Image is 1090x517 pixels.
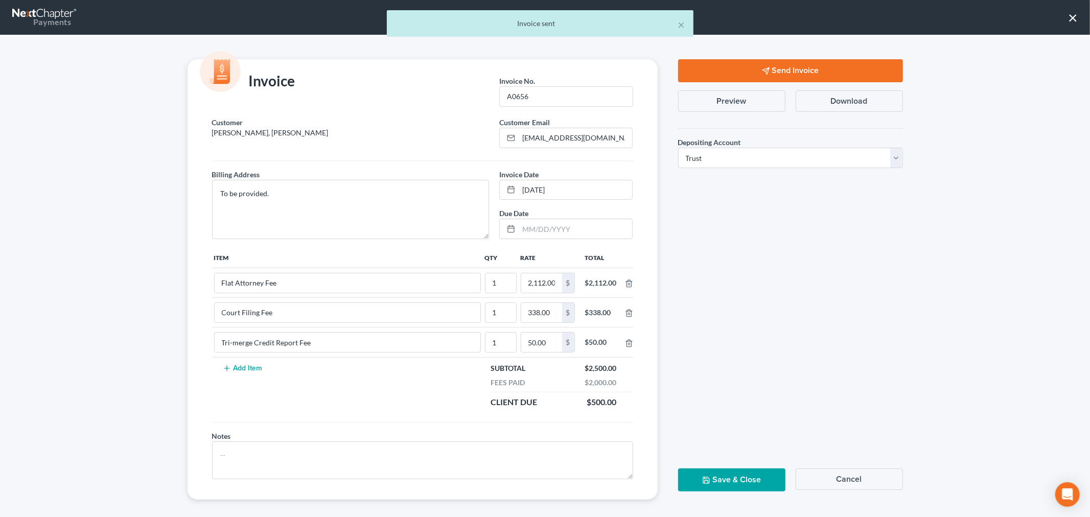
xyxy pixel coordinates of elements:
label: Notes [212,431,231,441]
div: $500.00 [582,396,622,408]
input: -- [500,87,632,106]
button: Download [796,90,903,112]
div: $ [562,333,574,352]
input: Enter email... [519,128,632,148]
span: Customer Email [499,118,550,127]
input: 0.00 [521,333,562,352]
div: Invoice [207,72,300,92]
button: Save & Close [678,468,785,491]
input: MM/DD/YYYY [519,219,632,239]
input: -- [215,333,480,352]
a: Payments [12,5,78,30]
div: $ [562,303,574,322]
div: Invoice sent [395,18,685,29]
div: $50.00 [585,337,617,347]
input: 0.00 [521,273,562,293]
th: Rate [519,247,577,268]
p: [PERSON_NAME], [PERSON_NAME] [212,128,490,138]
div: $ [562,273,574,293]
div: $2,000.00 [580,378,622,388]
button: × [1068,9,1078,26]
input: -- [485,303,516,322]
span: Billing Address [212,170,260,179]
button: Add Item [220,364,265,372]
input: -- [215,273,480,293]
div: $338.00 [585,308,617,318]
div: Client Due [486,396,543,408]
input: -- [215,303,480,322]
div: $2,500.00 [580,363,622,373]
th: Item [212,247,483,268]
button: Send Invoice [678,59,903,82]
th: Total [577,247,625,268]
button: Preview [678,90,785,112]
input: -- [485,273,516,293]
div: Fees Paid [486,378,530,388]
input: MM/DD/YYYY [519,180,632,200]
button: Cancel [796,468,903,490]
div: Open Intercom Messenger [1055,482,1080,507]
span: Invoice Date [499,170,539,179]
input: 0.00 [521,303,562,322]
button: × [678,18,685,31]
label: Due Date [499,208,528,219]
span: Depositing Account [678,138,741,147]
label: Customer [212,117,243,128]
th: Qty [483,247,519,268]
span: Invoice No. [499,77,535,85]
img: icon-money-cc55cd5b71ee43c44ef0efbab91310903cbf28f8221dba23c0d5ca797e203e98.svg [200,51,241,92]
div: Subtotal [486,363,531,373]
input: -- [485,333,516,352]
div: $2,112.00 [585,278,617,288]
